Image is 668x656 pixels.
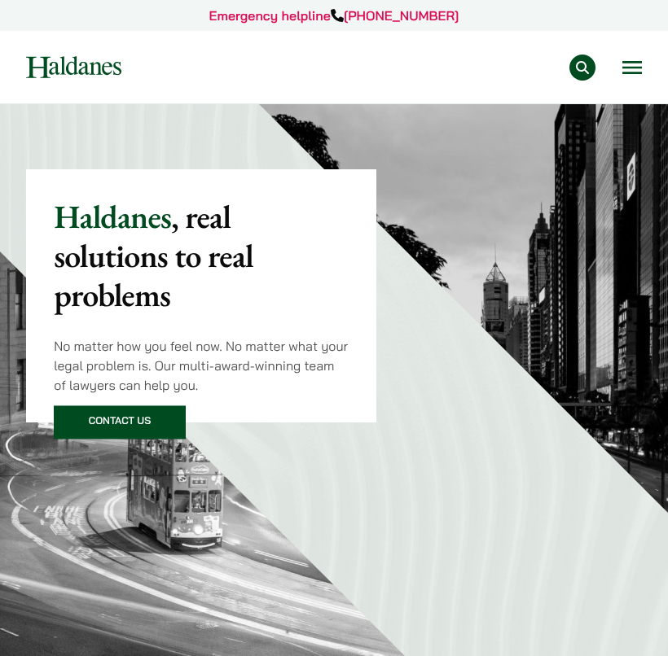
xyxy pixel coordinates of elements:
[622,61,642,74] button: Open menu
[26,56,121,78] img: Logo of Haldanes
[54,195,253,316] mark: , real solutions to real problems
[54,336,349,395] p: No matter how you feel now. No matter what your legal problem is. Our multi-award-winning team of...
[209,7,459,24] a: Emergency helpline[PHONE_NUMBER]
[54,406,186,440] a: Contact Us
[54,197,349,314] p: Haldanes
[569,55,595,81] button: Search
